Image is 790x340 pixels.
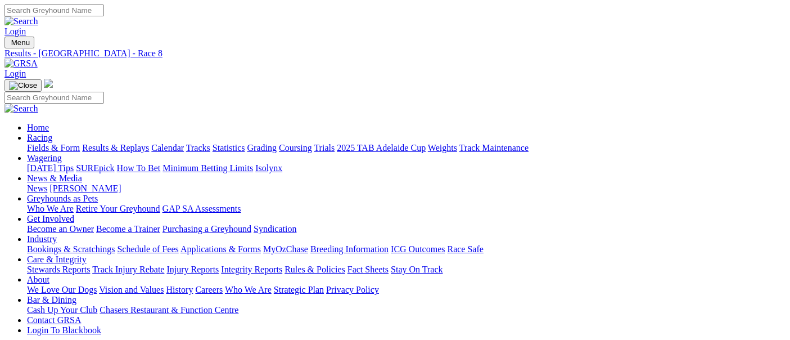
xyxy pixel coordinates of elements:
[27,173,82,183] a: News & Media
[27,305,786,315] div: Bar & Dining
[391,244,445,254] a: ICG Outcomes
[27,325,101,335] a: Login To Blackbook
[11,38,30,47] span: Menu
[27,163,74,173] a: [DATE] Tips
[4,104,38,114] img: Search
[279,143,312,153] a: Coursing
[326,285,379,294] a: Privacy Policy
[27,184,47,193] a: News
[162,204,241,213] a: GAP SA Assessments
[27,123,49,132] a: Home
[27,224,94,234] a: Become an Owner
[96,224,160,234] a: Become a Trainer
[4,37,34,48] button: Toggle navigation
[100,305,238,315] a: Chasers Restaurant & Function Centre
[27,143,786,153] div: Racing
[4,69,26,78] a: Login
[447,244,483,254] a: Race Safe
[27,224,786,234] div: Get Involved
[82,143,149,153] a: Results & Replays
[162,224,251,234] a: Purchasing a Greyhound
[247,143,277,153] a: Grading
[4,48,786,59] a: Results - [GEOGRAPHIC_DATA] - Race 8
[221,265,282,274] a: Integrity Reports
[27,305,97,315] a: Cash Up Your Club
[213,143,245,153] a: Statistics
[44,79,53,88] img: logo-grsa-white.png
[117,163,161,173] a: How To Bet
[27,194,98,203] a: Greyhounds as Pets
[27,143,80,153] a: Fields & Form
[49,184,121,193] a: [PERSON_NAME]
[254,224,296,234] a: Syndication
[310,244,389,254] a: Breeding Information
[27,153,62,163] a: Wagering
[314,143,335,153] a: Trials
[117,244,178,254] a: Schedule of Fees
[27,204,786,214] div: Greyhounds as Pets
[76,204,160,213] a: Retire Your Greyhound
[195,285,223,294] a: Careers
[337,143,426,153] a: 2025 TAB Adelaide Cup
[263,244,308,254] a: MyOzChase
[347,265,389,274] a: Fact Sheets
[255,163,282,173] a: Isolynx
[4,16,38,26] img: Search
[274,285,324,294] a: Strategic Plan
[76,163,114,173] a: SUREpick
[99,285,164,294] a: Vision and Values
[4,92,104,104] input: Search
[166,265,219,274] a: Injury Reports
[4,5,104,16] input: Search
[27,234,57,244] a: Industry
[151,143,184,153] a: Calendar
[391,265,443,274] a: Stay On Track
[27,204,74,213] a: Who We Are
[27,244,786,254] div: Industry
[186,143,210,153] a: Tracks
[162,163,253,173] a: Minimum Betting Limits
[27,285,97,294] a: We Love Our Dogs
[27,265,90,274] a: Stewards Reports
[27,163,786,173] div: Wagering
[27,214,74,223] a: Get Involved
[27,184,786,194] div: News & Media
[9,81,37,90] img: Close
[428,143,457,153] a: Weights
[459,143,529,153] a: Track Maintenance
[27,295,76,305] a: Bar & Dining
[92,265,164,274] a: Track Injury Rebate
[27,254,87,264] a: Care & Integrity
[27,275,49,284] a: About
[4,79,42,92] button: Toggle navigation
[166,285,193,294] a: History
[4,26,26,36] a: Login
[27,285,786,295] div: About
[27,265,786,275] div: Care & Integrity
[285,265,345,274] a: Rules & Policies
[180,244,261,254] a: Applications & Forms
[4,59,38,69] img: GRSA
[225,285,272,294] a: Who We Are
[27,315,81,325] a: Contact GRSA
[27,244,115,254] a: Bookings & Scratchings
[27,133,52,142] a: Racing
